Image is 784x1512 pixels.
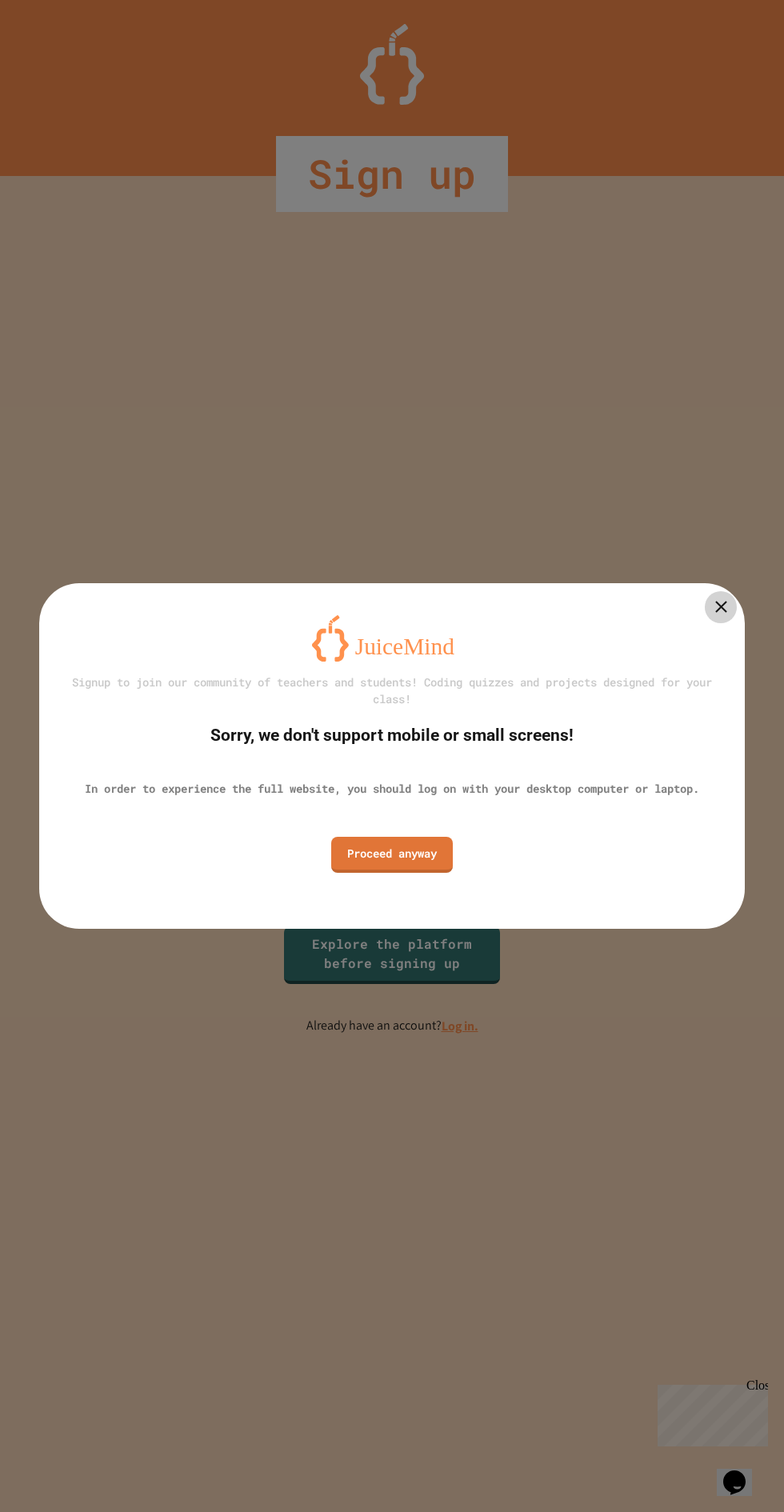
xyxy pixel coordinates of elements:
div: Sorry, we don't support mobile or small screens! [210,723,574,749]
div: In order to experience the full website, you should log on with your desktop computer or laptop. [85,780,699,797]
img: logo-orange.svg [312,615,472,662]
div: Chat with us now!Close [6,6,110,102]
div: Signup to join our community of teachers and students! Coding quizzes and projects designed for y... [59,674,725,707]
a: Proceed anyway [331,837,453,873]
